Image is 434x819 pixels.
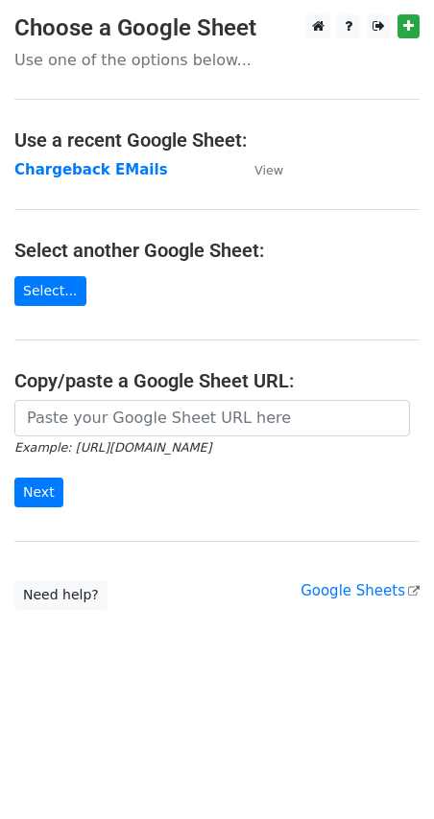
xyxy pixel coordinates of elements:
h3: Choose a Google Sheet [14,14,420,42]
h4: Use a recent Google Sheet: [14,129,420,152]
a: View [235,161,283,178]
a: Select... [14,276,86,306]
input: Next [14,478,63,507]
small: View [254,163,283,177]
a: Need help? [14,580,108,610]
h4: Select another Google Sheet: [14,239,420,262]
small: Example: [URL][DOMAIN_NAME] [14,440,211,455]
input: Paste your Google Sheet URL here [14,400,410,436]
p: Use one of the options below... [14,50,420,70]
h4: Copy/paste a Google Sheet URL: [14,369,420,392]
a: Chargeback EMails [14,161,168,178]
a: Google Sheets [301,582,420,599]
